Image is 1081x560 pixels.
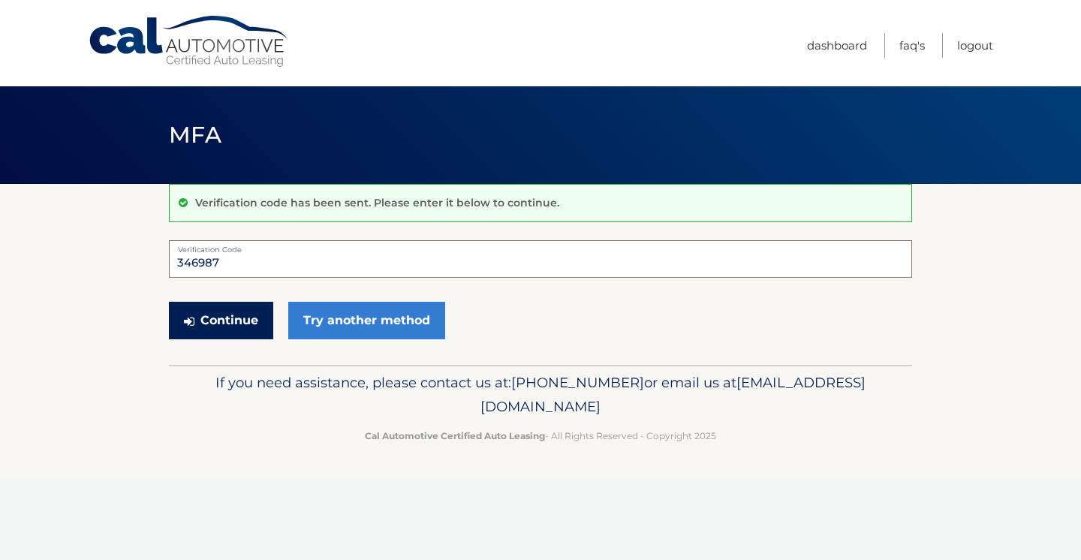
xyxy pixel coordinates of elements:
span: [EMAIL_ADDRESS][DOMAIN_NAME] [480,374,866,415]
span: MFA [169,121,221,149]
a: Dashboard [807,33,867,58]
a: Try another method [288,302,445,339]
span: [PHONE_NUMBER] [511,374,644,391]
button: Continue [169,302,273,339]
p: If you need assistance, please contact us at: or email us at [179,371,902,419]
strong: Cal Automotive Certified Auto Leasing [365,430,545,441]
a: Cal Automotive [88,15,291,68]
p: - All Rights Reserved - Copyright 2025 [179,428,902,444]
a: Logout [957,33,993,58]
input: Verification Code [169,240,912,278]
a: FAQ's [899,33,925,58]
p: Verification code has been sent. Please enter it below to continue. [195,196,559,209]
label: Verification Code [169,240,912,252]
